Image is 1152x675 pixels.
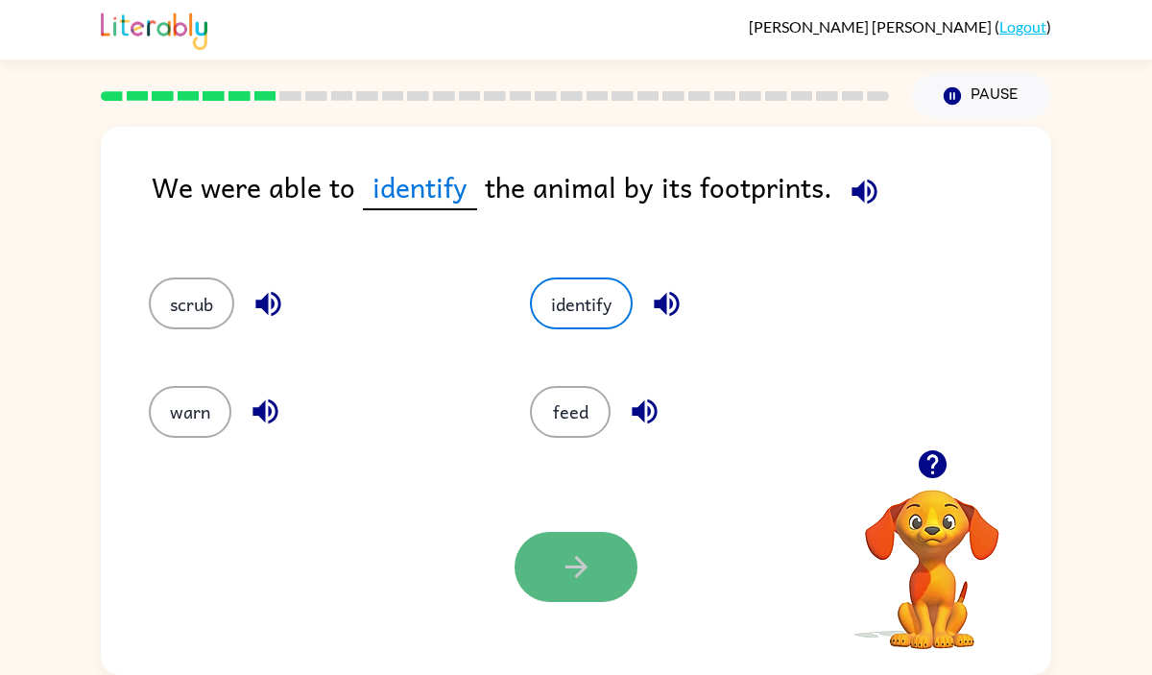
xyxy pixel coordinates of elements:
span: identify [363,165,477,210]
button: scrub [149,277,234,329]
div: ( ) [749,17,1051,36]
div: We were able to the animal by its footprints. [152,165,1051,239]
button: identify [530,277,633,329]
video: Your browser must support playing .mp4 files to use Literably. Please try using another browser. [836,460,1028,652]
button: Pause [912,74,1051,118]
button: feed [530,386,611,438]
img: Literably [101,8,207,50]
span: [PERSON_NAME] [PERSON_NAME] [749,17,995,36]
a: Logout [999,17,1046,36]
button: warn [149,386,231,438]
